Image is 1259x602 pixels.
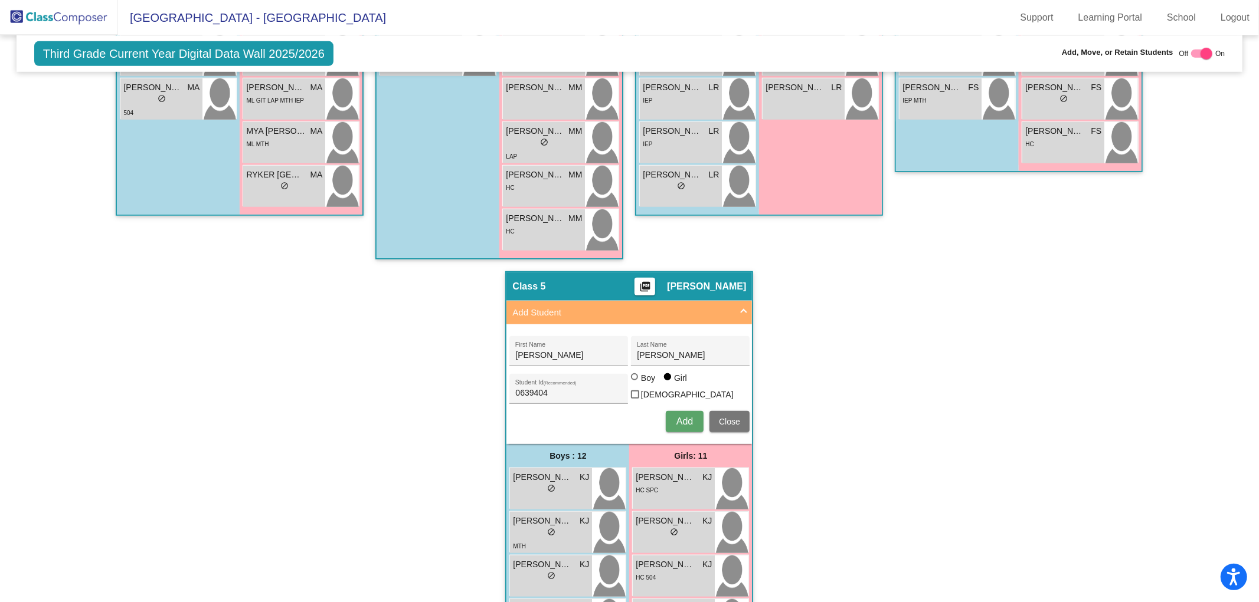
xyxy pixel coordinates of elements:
span: HC 504 [636,574,656,581]
span: FS [1091,125,1102,137]
span: [PERSON_NAME] [636,515,695,527]
a: Support [1011,8,1063,27]
span: MM [568,81,582,94]
span: 504 [123,110,133,116]
button: Add [666,411,704,432]
span: [GEOGRAPHIC_DATA] - [GEOGRAPHIC_DATA] [118,8,386,27]
span: [PERSON_NAME] [PERSON_NAME] [513,515,572,527]
span: FS [969,81,979,94]
span: MM [568,125,582,137]
span: MA [187,81,200,94]
span: LAP [506,153,517,160]
span: Class 5 [512,281,545,292]
span: Add [676,416,693,426]
span: LR [709,169,720,181]
span: IEP MTH [902,97,926,104]
span: MYA [PERSON_NAME] [246,125,305,137]
span: [PERSON_NAME] [766,81,825,94]
span: Third Grade Current Year Digital Data Wall 2025/2026 [34,41,333,66]
mat-expansion-panel-header: Add Student [506,301,752,324]
span: do_not_disturb_alt [1059,94,1068,103]
span: do_not_disturb_alt [547,571,555,580]
mat-panel-title: Add Student [512,306,732,320]
a: Learning Portal [1069,8,1152,27]
span: do_not_disturb_alt [547,484,555,492]
span: [PERSON_NAME] [506,169,565,181]
span: KJ [580,515,589,527]
span: HC [506,228,514,235]
span: MA [310,125,322,137]
span: [PERSON_NAME] [643,169,702,181]
span: HC [1025,141,1034,147]
span: RYKER [GEOGRAPHIC_DATA] [246,169,305,181]
div: Girls: 11 [629,444,752,468]
span: KJ [580,471,589,483]
div: Girl [673,372,687,384]
span: HC [506,185,514,191]
span: MA [310,169,322,181]
span: do_not_disturb_alt [677,182,685,190]
span: Off [1179,48,1189,59]
span: [PERSON_NAME] [506,81,565,94]
button: Close [709,411,750,432]
span: [PERSON_NAME] [643,125,702,137]
span: MTH [513,543,526,550]
span: do_not_disturb_alt [670,528,678,536]
span: [PERSON_NAME] [636,558,695,571]
span: IEP [643,141,652,147]
span: LR [709,125,720,137]
span: KJ [702,558,712,571]
span: [PERSON_NAME] [246,81,305,94]
span: LR [832,81,842,94]
span: MM [568,169,582,181]
span: [PERSON_NAME] [513,471,572,483]
span: IEP [643,97,652,104]
input: Student Id [515,389,622,398]
span: do_not_disturb_alt [158,94,166,103]
span: [PERSON_NAME] [506,125,565,137]
span: LR [709,81,720,94]
span: [PERSON_NAME] [1025,81,1084,94]
span: [PERSON_NAME] [667,281,746,292]
input: Last Name [637,351,743,360]
span: Close [719,417,740,426]
span: [PERSON_NAME] [643,81,702,94]
button: Print Students Details [635,278,655,295]
span: [DEMOGRAPHIC_DATA] [641,387,734,402]
span: FS [1091,81,1102,94]
span: ML MTH [246,141,269,147]
span: [PERSON_NAME] [902,81,962,94]
span: KJ [702,471,712,483]
span: [PERSON_NAME] [506,212,565,225]
a: Logout [1211,8,1259,27]
span: [PERSON_NAME] [513,558,572,571]
span: do_not_disturb_alt [280,182,289,190]
a: School [1157,8,1205,27]
span: do_not_disturb_alt [547,528,555,536]
span: do_not_disturb_alt [540,138,548,146]
div: Add Student [506,324,752,444]
span: KJ [702,515,712,527]
span: On [1215,48,1225,59]
span: [PERSON_NAME] [1025,125,1084,137]
mat-icon: picture_as_pdf [638,281,652,297]
input: First Name [515,351,622,360]
span: MA [310,81,322,94]
span: ML GIT LAP MTH IEP [246,97,304,104]
span: KJ [580,558,589,571]
div: Boys : 12 [506,444,629,468]
span: HC SPC [636,487,658,494]
span: [PERSON_NAME] [636,471,695,483]
span: MM [568,212,582,225]
div: Boy [640,372,655,384]
span: Add, Move, or Retain Students [1062,47,1173,58]
span: [PERSON_NAME] [123,81,182,94]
